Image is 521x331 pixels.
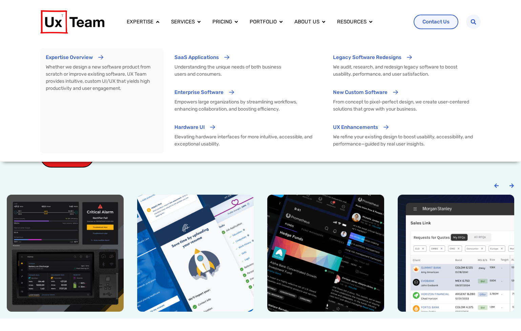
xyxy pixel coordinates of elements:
p: New Custom Software [333,89,388,96]
p: Whether we design a new software product from scratch or improve existing software, UX Team provi... [46,63,158,92]
a: Legacy Software Redesigns We audit, research, and redesign legacy software to boost usability, pe... [328,48,481,83]
img: Morgan Stanley trading floor application design [398,195,515,312]
p: Expertise Overview [46,54,93,61]
a: Services [171,18,195,26]
p: Empowers large organizations by streamlining workflows, enhancing collaboration, and boosting eff... [174,98,317,113]
a: Hardware UI Elevating hardware interfaces for more intuitive, accessible, and exceptional usability. [169,118,322,153]
div: Menu Toggle [121,15,409,28]
nav: Menu [121,15,409,28]
div: 3 / 6 [267,195,384,312]
p: SaaS Applications [174,54,219,61]
div: 4 / 6 [398,195,515,312]
p: We audit, research, and redesign legacy software to boost usability, performance, and user satisf... [333,63,475,78]
a: Enterprise Software Empowers large organizations by streamlining workflows, enhancing collaborati... [169,83,322,118]
p: Hardware UI [174,123,205,131]
div: Search [466,15,481,29]
p: We refine your existing design to boost usability, accessibility, and performance—guided by real ... [333,133,475,148]
a: Pricing [212,18,232,26]
p: Legacy Software Redesigns [333,54,401,61]
p: From concept to pixel-perfect design, we create user-centered solutions that grow with your busin... [333,98,475,113]
div: Next slide [509,183,514,188]
div: Previous slide [494,183,499,188]
a: New Custom Software From concept to pixel-perfect design, we create user-centered solutions that ... [328,83,481,118]
a: SaaS Applications Understanding the unique needs of both business users and consumers. [169,48,322,83]
img: UX Team Logo [40,10,104,34]
p: Understanding the unique needs of both business users and consumers. [174,63,288,78]
a: Expertise [127,18,153,26]
a: Resources [337,18,367,26]
img: SHC medical job application mobile app [137,195,254,312]
div: Carousel [7,195,514,312]
p: Enterprise Software [174,89,224,96]
p: Elevating hardware interfaces for more intuitive, accessible, and exceptional usability. [174,133,317,148]
span: Contact Us [422,19,450,24]
a: About us [294,18,319,26]
img: Power conversion company hardware UI device ux design [7,195,124,312]
img: Prometheus alts social media mobile app design [267,195,384,312]
div: 1 / 6 [7,195,124,312]
iframe: Chat Widget [487,298,521,331]
div: 2 / 6 [137,195,254,312]
p: UX Enhancements [333,123,378,131]
a: Expertise Overview Whether we design a new software product from scratch or improve existing soft... [40,48,164,153]
a: UX Enhancements We refine your existing design to boost usability, accessibility, and performance... [328,118,481,153]
a: Contact Us [414,15,458,29]
a: Portfolio [250,18,277,26]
